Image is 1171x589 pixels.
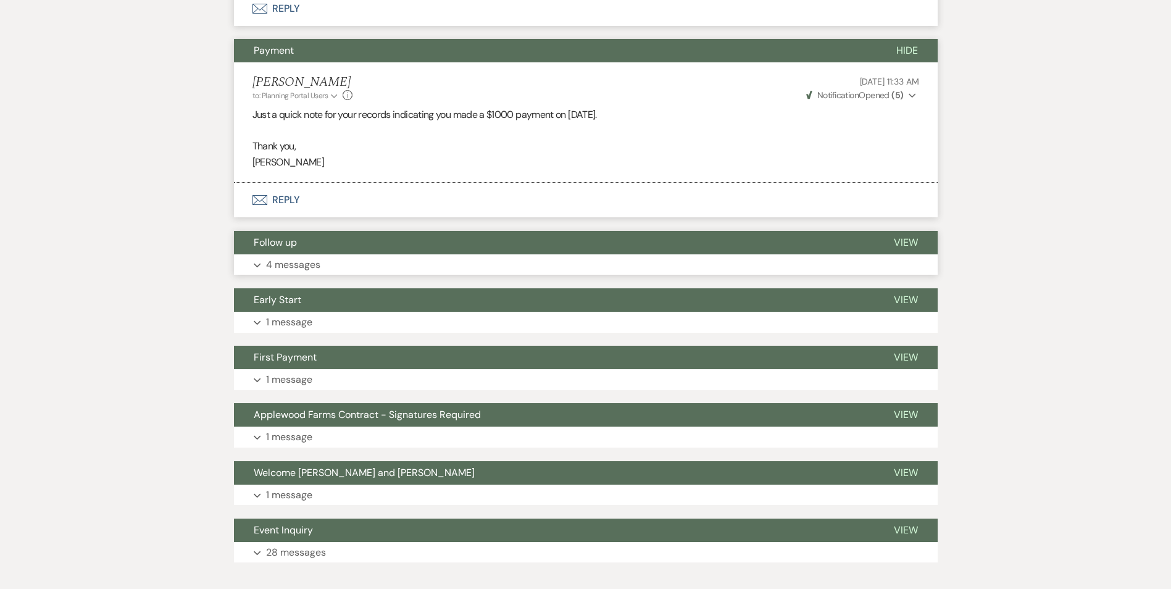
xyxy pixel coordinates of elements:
[874,403,938,427] button: View
[874,519,938,542] button: View
[254,236,297,249] span: Follow up
[234,346,874,369] button: First Payment
[234,231,874,254] button: Follow up
[234,542,938,563] button: 28 messages
[266,314,312,330] p: 1 message
[266,429,312,445] p: 1 message
[254,44,294,57] span: Payment
[252,75,353,90] h5: [PERSON_NAME]
[877,39,938,62] button: Hide
[874,346,938,369] button: View
[234,254,938,275] button: 4 messages
[254,466,475,479] span: Welcome [PERSON_NAME] and [PERSON_NAME]
[806,90,904,101] span: Opened
[896,44,918,57] span: Hide
[894,236,918,249] span: View
[252,91,328,101] span: to: Planning Portal Users
[234,288,874,312] button: Early Start
[266,487,312,503] p: 1 message
[252,154,919,170] p: [PERSON_NAME]
[234,403,874,427] button: Applewood Farms Contract - Signatures Required
[234,369,938,390] button: 1 message
[252,90,340,101] button: to: Planning Portal Users
[254,408,481,421] span: Applewood Farms Contract - Signatures Required
[266,257,320,273] p: 4 messages
[234,519,874,542] button: Event Inquiry
[891,90,903,101] strong: ( 5 )
[234,485,938,506] button: 1 message
[894,524,918,537] span: View
[894,293,918,306] span: View
[874,461,938,485] button: View
[234,461,874,485] button: Welcome [PERSON_NAME] and [PERSON_NAME]
[254,293,301,306] span: Early Start
[254,351,317,364] span: First Payment
[894,408,918,421] span: View
[234,427,938,448] button: 1 message
[804,89,919,102] button: NotificationOpened (5)
[894,351,918,364] span: View
[874,231,938,254] button: View
[266,545,326,561] p: 28 messages
[234,312,938,333] button: 1 message
[252,138,919,154] p: Thank you,
[254,524,313,537] span: Event Inquiry
[252,107,919,123] p: Just a quick note for your records indicating you made a $1000 payment on [DATE].
[894,466,918,479] span: View
[817,90,859,101] span: Notification
[234,39,877,62] button: Payment
[874,288,938,312] button: View
[266,372,312,388] p: 1 message
[234,183,938,217] button: Reply
[860,76,919,87] span: [DATE] 11:33 AM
